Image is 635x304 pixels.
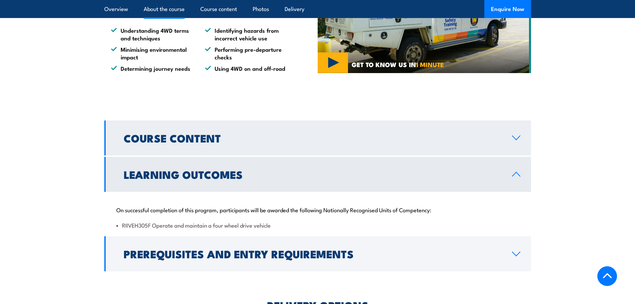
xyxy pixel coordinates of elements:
li: RIIVEH305F Operate and maintain a four wheel drive vehicle [116,221,519,229]
span: GET TO KNOW US IN [352,61,444,67]
li: Understanding 4WD terms and techniques [111,26,193,42]
a: Learning Outcomes [104,157,531,192]
p: On successful completion of this program, participants will be awarded the following Nationally R... [116,206,519,213]
a: Prerequisites and Entry Requirements [104,236,531,271]
strong: 1 MINUTE [416,59,444,69]
li: Performing pre-departure checks [205,45,287,61]
li: Determining journey needs [111,64,193,72]
li: Identifying hazards from incorrect vehicle use [205,26,287,42]
h2: Learning Outcomes [124,170,501,179]
a: Course Content [104,120,531,156]
li: Using 4WD on and off-road [205,64,287,72]
li: Minimising environmental impact [111,45,193,61]
h2: Course Content [124,133,501,142]
h2: Prerequisites and Entry Requirements [124,249,501,258]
